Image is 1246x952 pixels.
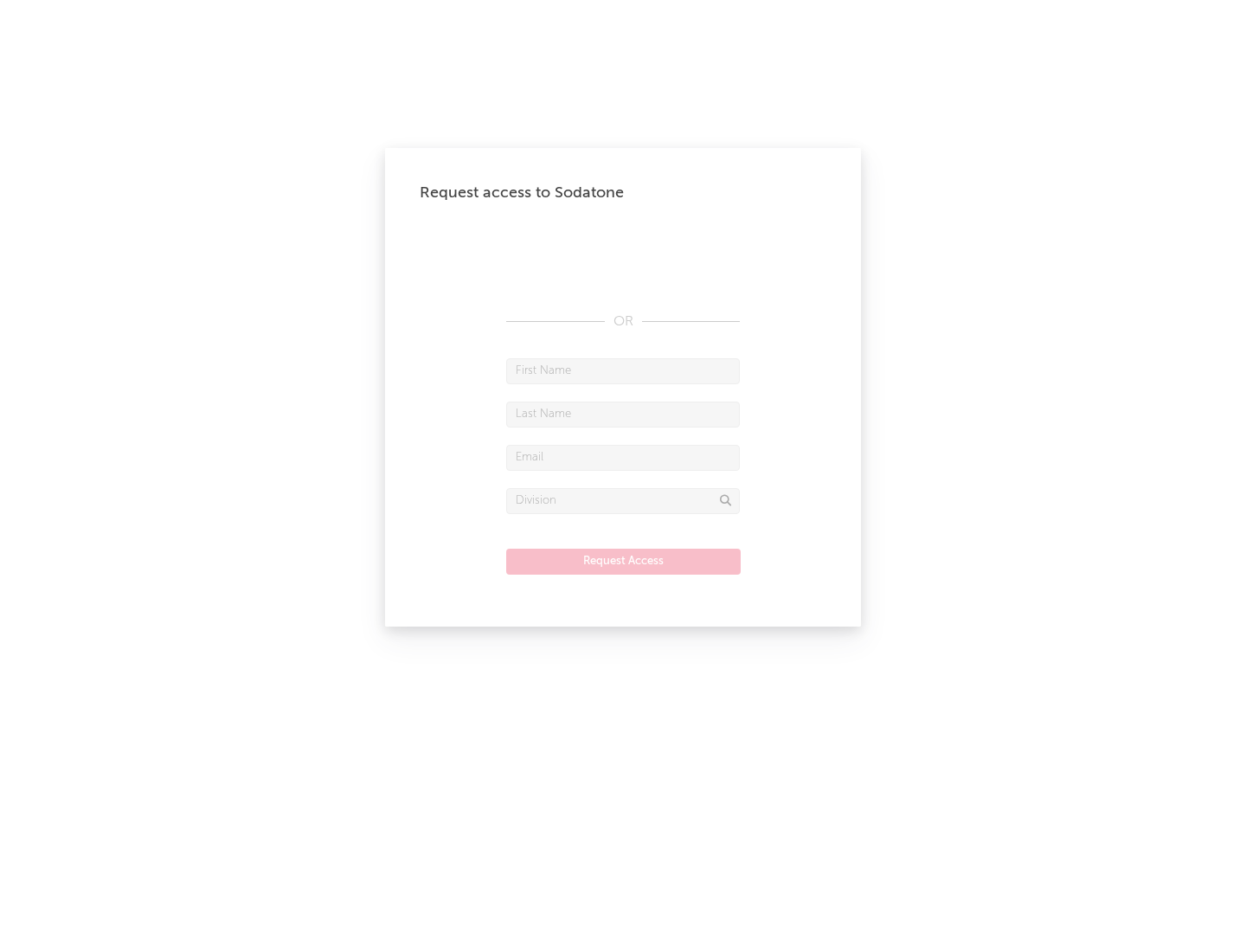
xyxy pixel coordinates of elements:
input: First Name [506,358,740,384]
div: Request access to Sodatone [420,183,826,203]
input: Division [506,488,740,514]
div: OR [506,312,740,332]
input: Last Name [506,402,740,428]
button: Request Access [506,549,741,575]
input: Email [506,445,740,471]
